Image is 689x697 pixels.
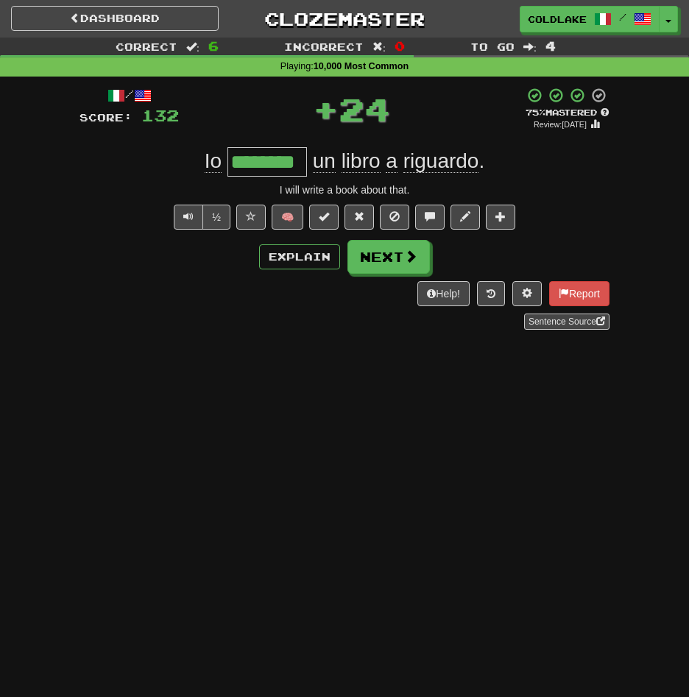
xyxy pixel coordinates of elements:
button: Favorite sentence (alt+f) [236,205,266,230]
div: / [79,87,179,105]
button: Ignore sentence (alt+i) [380,205,409,230]
a: ColdLake9518 / [520,6,660,32]
button: Help! [417,281,470,306]
div: Mastered [524,107,609,118]
button: Report [549,281,609,306]
a: Dashboard [11,6,219,31]
span: + [313,87,339,131]
span: . [307,149,484,173]
span: 24 [339,91,390,127]
span: : [186,41,199,52]
button: Round history (alt+y) [477,281,505,306]
small: Review: [DATE] [534,120,587,129]
span: 4 [545,38,556,53]
button: Next [347,240,430,274]
a: Clozemaster [241,6,448,32]
span: / [619,12,626,22]
span: Score: [79,111,132,124]
div: Text-to-speech controls [171,205,230,230]
span: a [386,149,397,173]
span: : [372,41,386,52]
button: Reset to 0% Mastered (alt+r) [344,205,374,230]
button: Play sentence audio (ctl+space) [174,205,203,230]
span: Incorrect [284,40,364,53]
span: 132 [141,106,179,124]
span: ColdLake9518 [528,13,587,26]
button: Edit sentence (alt+d) [451,205,480,230]
button: Explain [259,244,340,269]
button: Discuss sentence (alt+u) [415,205,445,230]
span: libro [342,149,381,173]
button: 🧠 [272,205,303,230]
button: Set this sentence to 100% Mastered (alt+m) [309,205,339,230]
strong: 10,000 Most Common [314,61,409,71]
span: To go [470,40,515,53]
button: Add to collection (alt+a) [486,205,515,230]
button: ½ [202,205,230,230]
span: riguardo [403,149,479,173]
a: Sentence Source [524,314,609,330]
span: Io [205,149,222,173]
span: 0 [395,38,405,53]
span: 75 % [526,107,545,117]
span: Correct [116,40,177,53]
span: : [523,41,537,52]
div: I will write a book about that. [79,183,609,197]
span: un [313,149,336,173]
span: 6 [208,38,219,53]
